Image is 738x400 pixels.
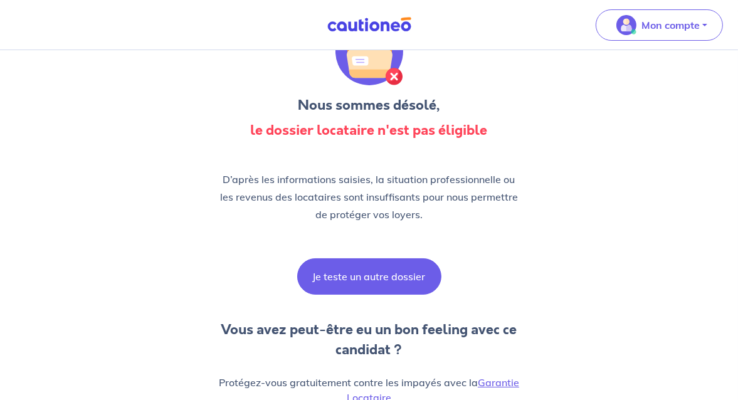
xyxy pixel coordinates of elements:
button: Je teste un autre dossier [297,258,441,295]
h3: Nous sommes désolé, [219,95,520,115]
img: illu_account_valid_menu.svg [616,15,636,35]
button: illu_account_valid_menu.svgMon compte [596,9,723,41]
img: illu_folder_cancel.svg [335,18,403,85]
img: Cautioneo [322,17,416,33]
h3: Vous avez peut-être eu un bon feeling avec ce candidat ? [219,320,520,360]
p: D’après les informations saisies, la situation professionnelle ou les revenus des locataires sont... [219,171,520,223]
strong: le dossier locataire n'est pas éligible [251,120,488,140]
p: Mon compte [641,18,700,33]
